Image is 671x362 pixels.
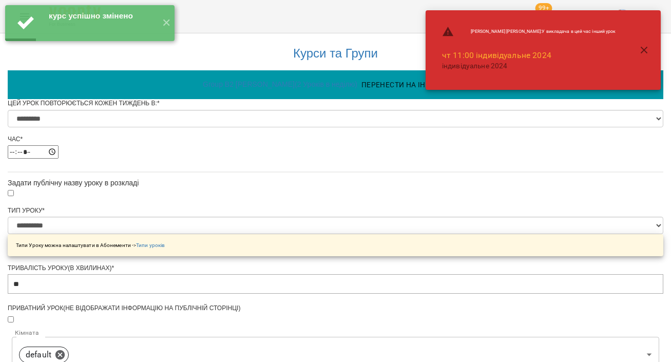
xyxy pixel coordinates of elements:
[136,242,165,248] a: Типи уроків
[49,10,154,22] div: курс успішно змінено
[16,241,165,249] p: Типи Уроку можна налаштувати в Абонементи ->
[442,61,616,71] p: індивідуальне 2024
[8,178,663,188] div: Задати публічну назву уроку в розкладі
[442,50,551,60] a: чт 11:00 індивідуальне 2024
[8,206,663,215] div: Тип Уроку
[203,80,357,88] a: Group B2 [PERSON_NAME] ( 2 Уроків в неділю )
[13,47,658,60] h3: Курси та Групи
[434,22,624,42] li: [PERSON_NAME] [PERSON_NAME] : У викладача в цей час інший урок
[8,135,663,144] div: Час
[357,75,468,94] button: Перенести на інший курс
[8,99,663,108] div: Цей урок повторюється кожен тиждень в:
[8,264,663,273] div: Тривалість уроку(в хвилинах)
[26,349,51,361] p: default
[8,304,663,313] div: Приватний урок(не відображати інформацію на публічній сторінці)
[361,79,464,91] span: Перенести на інший курс
[535,3,552,13] span: 99+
